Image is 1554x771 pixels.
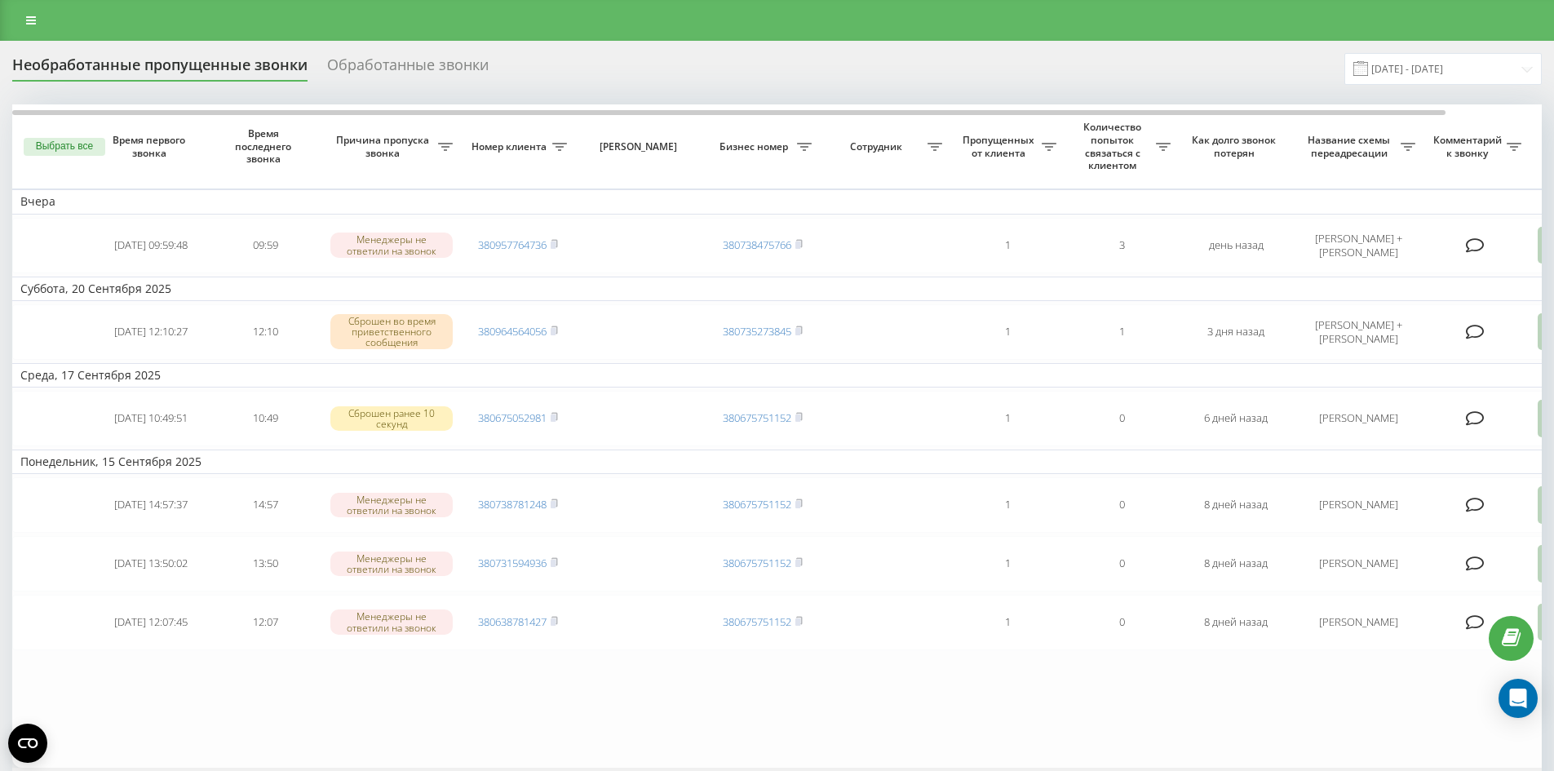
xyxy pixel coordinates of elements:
[950,536,1065,592] td: 1
[1293,391,1423,446] td: [PERSON_NAME]
[950,304,1065,360] td: 1
[828,140,928,153] span: Сотрудник
[959,134,1042,159] span: Пропущенных от клиента
[1179,536,1293,592] td: 8 дней назад
[950,218,1065,273] td: 1
[330,552,453,576] div: Менеджеры не ответили на звонок
[330,314,453,350] div: Сброшен во время приветственного сообщения
[1293,304,1423,360] td: [PERSON_NAME] + [PERSON_NAME]
[1065,391,1179,446] td: 0
[1301,134,1401,159] span: Название схемы переадресации
[8,724,47,763] button: Open CMP widget
[94,595,208,650] td: [DATE] 12:07:45
[478,556,547,570] a: 380731594936
[478,614,547,629] a: 380638781427
[330,609,453,634] div: Менеджеры не ответили на звонок
[589,140,692,153] span: [PERSON_NAME]
[94,536,208,592] td: [DATE] 13:50:02
[1293,218,1423,273] td: [PERSON_NAME] + [PERSON_NAME]
[469,140,552,153] span: Номер клиента
[1065,536,1179,592] td: 0
[330,134,438,159] span: Причина пропуска звонка
[94,304,208,360] td: [DATE] 12:10:27
[330,233,453,257] div: Менеджеры не ответили на звонок
[12,56,308,82] div: Необработанные пропущенные звонки
[94,391,208,446] td: [DATE] 10:49:51
[330,406,453,431] div: Сброшен ранее 10 секунд
[1065,595,1179,650] td: 0
[714,140,797,153] span: Бизнес номер
[1179,218,1293,273] td: день назад
[950,477,1065,533] td: 1
[723,614,791,629] a: 380675751152
[1065,304,1179,360] td: 1
[723,556,791,570] a: 380675751152
[1065,218,1179,273] td: 3
[1293,536,1423,592] td: [PERSON_NAME]
[208,391,322,446] td: 10:49
[221,127,309,166] span: Время последнего звонка
[723,410,791,425] a: 380675751152
[950,391,1065,446] td: 1
[94,218,208,273] td: [DATE] 09:59:48
[1179,391,1293,446] td: 6 дней назад
[107,134,195,159] span: Время первого звонка
[478,237,547,252] a: 380957764736
[478,497,547,512] a: 380738781248
[330,493,453,517] div: Менеджеры не ответили на звонок
[208,477,322,533] td: 14:57
[723,324,791,339] a: 380735273845
[1065,477,1179,533] td: 0
[24,138,105,156] button: Выбрать все
[1179,304,1293,360] td: 3 дня назад
[1432,134,1507,159] span: Комментарий к звонку
[94,477,208,533] td: [DATE] 14:57:37
[478,324,547,339] a: 380964564056
[478,410,547,425] a: 380675052981
[950,595,1065,650] td: 1
[1073,121,1156,171] span: Количество попыток связаться с клиентом
[1179,595,1293,650] td: 8 дней назад
[1192,134,1280,159] span: Как долго звонок потерян
[723,237,791,252] a: 380738475766
[1179,477,1293,533] td: 8 дней назад
[723,497,791,512] a: 380675751152
[1499,679,1538,718] div: Open Intercom Messenger
[327,56,489,82] div: Обработанные звонки
[208,218,322,273] td: 09:59
[208,304,322,360] td: 12:10
[1293,595,1423,650] td: [PERSON_NAME]
[208,536,322,592] td: 13:50
[1293,477,1423,533] td: [PERSON_NAME]
[208,595,322,650] td: 12:07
